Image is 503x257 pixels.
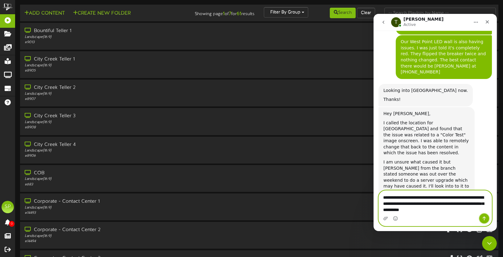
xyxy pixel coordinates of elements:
span: 0 [9,221,14,227]
button: Search [330,8,356,18]
textarea: Message… [5,177,118,200]
div: # 8905 [25,68,215,73]
div: Landscape ( 16:9 ) [25,176,215,182]
div: Landscape ( 16:9 ) [25,63,215,68]
strong: 7 [229,11,231,17]
div: # 14494 [25,239,215,244]
div: I am unsure what caused it but [PERSON_NAME] from the branch stated someone was out over the week... [10,145,96,194]
div: I called the location for [GEOGRAPHIC_DATA] and found that the issue was related to a "Color Test... [10,106,96,143]
button: Add Content [22,10,67,17]
div: Landscape ( 16:9 ) [25,148,215,153]
div: City Creek Teller 3 [25,113,215,120]
div: # 8907 [25,97,215,102]
iframe: Intercom live chat [482,236,497,251]
div: Hey [PERSON_NAME],I called the location for [GEOGRAPHIC_DATA] and found that the issue was relate... [5,93,101,207]
div: Hey [PERSON_NAME], [10,97,96,103]
button: Emoji picker [19,202,24,207]
div: # 683 [25,182,215,187]
div: Landscape ( 16:9 ) [25,234,215,239]
div: Tyler says… [5,93,118,220]
div: Landscape ( 16:9 ) [25,91,215,97]
div: Corporate - Contact Center 2 [25,226,215,234]
input: -- Search Playlists by Name -- [384,8,496,18]
div: COB [25,170,215,177]
div: Corporate - Contact Center 1 [25,198,215,205]
div: City Creek Teller 4 [25,141,215,148]
div: # 14493 [25,210,215,216]
div: City Creek Teller 2 [25,84,215,91]
div: SP [2,201,14,213]
div: # 8908 [25,125,215,130]
div: Landscape ( 16:9 ) [25,35,215,40]
div: City Creek Teller 1 [25,56,215,63]
div: Landscape ( 16:9 ) [25,205,215,210]
button: Upload attachment [10,202,14,207]
button: Clear [357,8,375,18]
button: Filter By Group [264,7,308,18]
div: # 8906 [25,153,215,159]
button: Send a message… [106,200,116,209]
div: # 9013 [25,40,215,45]
iframe: Intercom live chat [374,14,497,231]
strong: 1 [223,11,225,17]
div: Landscape ( 16:9 ) [25,120,215,125]
button: Create New Folder [71,10,133,17]
div: Bountiful Teller 1 [25,27,215,35]
div: Showing page of for results [179,7,259,18]
strong: 61 [237,11,241,17]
